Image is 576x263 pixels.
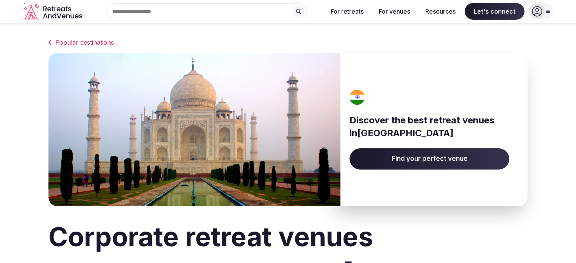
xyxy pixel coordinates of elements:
[23,3,84,20] a: Visit the homepage
[48,53,340,206] img: Banner image for India representative of the country
[325,3,370,20] button: For retreats
[465,3,524,20] span: Let's connect
[23,3,84,20] svg: Retreats and Venues company logo
[350,148,509,170] a: Find your perfect venue
[48,38,528,47] a: Popular destinations
[373,3,416,20] button: For venues
[419,3,462,20] button: Resources
[347,90,368,105] img: India's flag
[350,114,509,139] h3: Discover the best retreat venues in [GEOGRAPHIC_DATA]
